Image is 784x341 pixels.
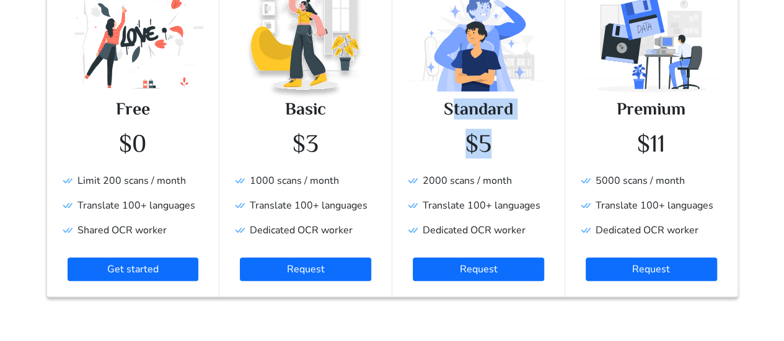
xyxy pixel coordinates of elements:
[235,199,368,212] span: Translate 100+ languages
[235,223,353,237] span: Dedicated OCR worker
[235,174,339,188] span: 1000 scans / month
[408,199,540,212] span: Translate 100+ languages
[235,129,376,158] h1: $3
[408,174,512,188] span: 2000 scans / month
[581,129,722,158] h1: $11
[68,257,199,281] a: Get started
[581,199,713,212] span: Translate 100+ languages
[63,174,186,188] span: Limit 200 scans / month
[586,257,717,281] a: Request
[408,129,549,158] h1: $5
[408,223,526,237] span: Dedicated OCR worker
[63,98,204,119] h3: Free
[240,257,371,281] a: Request
[581,174,685,188] span: 5000 scans / month
[63,223,167,237] span: Shared OCR worker
[235,98,376,119] h3: Basic
[581,223,698,237] span: Dedicated OCR worker
[413,257,544,281] a: Request
[63,129,204,158] h1: $0
[408,98,549,119] h3: Standard
[581,98,722,119] h3: Premium
[63,199,195,212] span: Translate 100+ languages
